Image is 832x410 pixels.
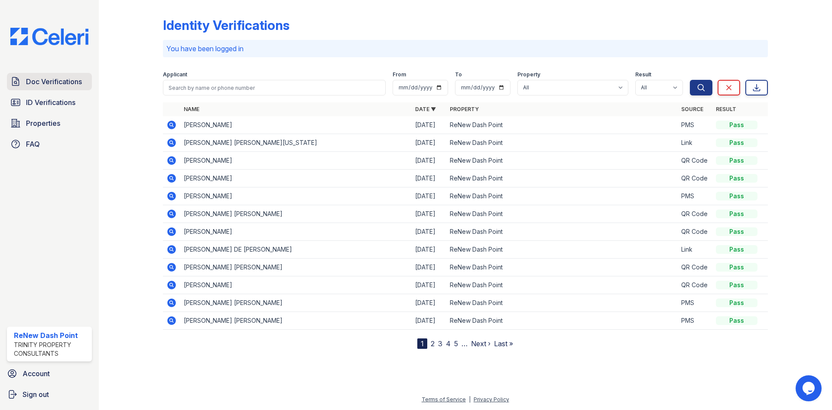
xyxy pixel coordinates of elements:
[26,139,40,149] span: FAQ
[7,115,92,132] a: Properties
[678,312,712,330] td: PMS
[678,276,712,294] td: QR Code
[716,245,757,254] div: Pass
[716,121,757,129] div: Pass
[796,375,823,401] iframe: chat widget
[26,97,75,108] span: ID Verifications
[163,80,386,95] input: Search by name or phone number
[446,259,678,276] td: ReNew Dash Point
[14,330,88,341] div: ReNew Dash Point
[716,263,757,272] div: Pass
[412,312,446,330] td: [DATE]
[716,281,757,289] div: Pass
[7,94,92,111] a: ID Verifications
[446,187,678,205] td: ReNew Dash Point
[716,106,736,112] a: Result
[417,338,427,349] div: 1
[678,205,712,223] td: QR Code
[461,338,468,349] span: …
[180,223,412,241] td: [PERSON_NAME]
[454,339,458,348] a: 5
[678,241,712,259] td: Link
[180,187,412,205] td: [PERSON_NAME]
[678,116,712,134] td: PMS
[412,259,446,276] td: [DATE]
[431,339,435,348] a: 2
[412,241,446,259] td: [DATE]
[23,389,49,400] span: Sign out
[446,116,678,134] td: ReNew Dash Point
[422,396,466,403] a: Terms of Service
[446,170,678,187] td: ReNew Dash Point
[7,135,92,153] a: FAQ
[471,339,491,348] a: Next ›
[180,170,412,187] td: [PERSON_NAME]
[678,223,712,241] td: QR Code
[517,71,540,78] label: Property
[412,294,446,312] td: [DATE]
[14,341,88,358] div: Trinity Property Consultants
[412,152,446,170] td: [DATE]
[716,316,757,325] div: Pass
[412,187,446,205] td: [DATE]
[184,106,199,112] a: Name
[678,134,712,152] td: Link
[412,170,446,187] td: [DATE]
[166,43,764,54] p: You have been logged in
[716,298,757,307] div: Pass
[3,28,95,45] img: CE_Logo_Blue-a8612792a0a2168367f1c8372b55b34899dd931a85d93a1a3d3e32e68fde9ad4.png
[412,223,446,241] td: [DATE]
[180,312,412,330] td: [PERSON_NAME] [PERSON_NAME]
[446,134,678,152] td: ReNew Dash Point
[412,134,446,152] td: [DATE]
[678,294,712,312] td: PMS
[180,241,412,259] td: [PERSON_NAME] DE [PERSON_NAME]
[26,118,60,128] span: Properties
[474,396,509,403] a: Privacy Policy
[716,210,757,218] div: Pass
[494,339,513,348] a: Last »
[26,76,82,87] span: Doc Verifications
[446,241,678,259] td: ReNew Dash Point
[180,134,412,152] td: [PERSON_NAME] [PERSON_NAME][US_STATE]
[180,276,412,294] td: [PERSON_NAME]
[678,187,712,205] td: PMS
[681,106,703,112] a: Source
[446,339,451,348] a: 4
[446,152,678,170] td: ReNew Dash Point
[180,259,412,276] td: [PERSON_NAME] [PERSON_NAME]
[716,174,757,183] div: Pass
[716,156,757,165] div: Pass
[7,73,92,90] a: Doc Verifications
[180,205,412,223] td: [PERSON_NAME] [PERSON_NAME]
[3,365,95,382] a: Account
[716,192,757,200] div: Pass
[438,339,442,348] a: 3
[163,17,289,33] div: Identity Verifications
[678,152,712,170] td: QR Code
[3,386,95,403] a: Sign out
[412,276,446,294] td: [DATE]
[180,116,412,134] td: [PERSON_NAME]
[446,276,678,294] td: ReNew Dash Point
[393,71,406,78] label: From
[469,396,471,403] div: |
[716,227,757,236] div: Pass
[412,205,446,223] td: [DATE]
[455,71,462,78] label: To
[450,106,479,112] a: Property
[678,170,712,187] td: QR Code
[446,223,678,241] td: ReNew Dash Point
[180,152,412,170] td: [PERSON_NAME]
[180,294,412,312] td: [PERSON_NAME] [PERSON_NAME]
[163,71,187,78] label: Applicant
[635,71,651,78] label: Result
[446,294,678,312] td: ReNew Dash Point
[415,106,436,112] a: Date ▼
[678,259,712,276] td: QR Code
[23,368,50,379] span: Account
[716,138,757,147] div: Pass
[446,205,678,223] td: ReNew Dash Point
[412,116,446,134] td: [DATE]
